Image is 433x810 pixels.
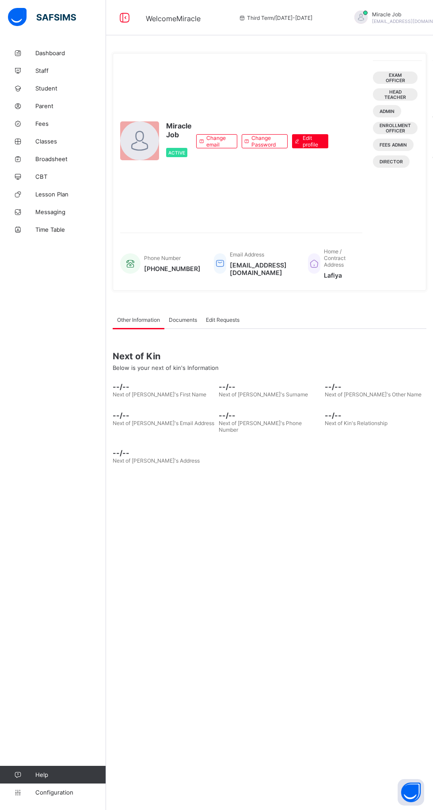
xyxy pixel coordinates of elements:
[35,191,106,198] span: Lesson Plan
[169,316,197,323] span: Documents
[35,789,106,796] span: Configuration
[380,142,407,147] span: Fees Admin
[219,391,308,398] span: Next of [PERSON_NAME]'s Surname
[35,120,106,127] span: Fees
[238,15,312,21] span: session/term information
[35,155,106,162] span: Broadsheet
[113,364,219,371] span: Below is your next of kin's Information
[325,420,387,426] span: Next of Kin's Relationship
[206,135,230,148] span: Change email
[146,14,201,23] span: Welcome Miracle
[8,8,76,26] img: safsims
[117,316,160,323] span: Other Information
[324,248,346,268] span: Home / Contract Address
[380,159,403,164] span: Director
[380,123,411,133] span: Enrollment Officer
[380,109,395,114] span: Admin
[35,226,106,233] span: Time Table
[113,382,214,391] span: --/--
[35,138,106,145] span: Classes
[230,261,295,276] span: [EMAIL_ADDRESS][DOMAIN_NAME]
[113,391,206,398] span: Next of [PERSON_NAME]'s First Name
[380,72,411,83] span: Exam Officer
[398,779,424,806] button: Open asap
[144,255,181,261] span: Phone Number
[230,251,264,258] span: Email Address
[35,771,106,778] span: Help
[35,67,106,74] span: Staff
[168,150,185,155] span: Active
[144,265,201,272] span: [PHONE_NUMBER]
[166,121,192,139] span: Miracle Job
[113,457,200,464] span: Next of [PERSON_NAME]'s Address
[206,316,239,323] span: Edit Requests
[113,411,214,420] span: --/--
[113,351,426,362] span: Next of Kin
[219,411,320,420] span: --/--
[113,420,214,426] span: Next of [PERSON_NAME]'s Email Address
[303,135,322,148] span: Edit profile
[325,382,426,391] span: --/--
[35,102,106,109] span: Parent
[219,382,320,391] span: --/--
[35,208,106,215] span: Messaging
[35,173,106,180] span: CBT
[113,448,214,457] span: --/--
[324,271,353,279] span: Lafiya
[380,89,411,100] span: Head Teacher
[35,49,106,57] span: Dashboard
[325,411,426,420] span: --/--
[219,420,302,433] span: Next of [PERSON_NAME]'s Phone Number
[325,391,422,398] span: Next of [PERSON_NAME]'s Other Name
[251,135,281,148] span: Change Password
[35,85,106,92] span: Student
